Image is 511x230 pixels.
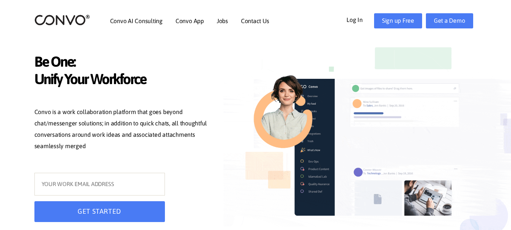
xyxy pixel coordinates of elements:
[176,18,204,24] a: Convo App
[426,13,473,28] a: Get a Demo
[217,18,228,24] a: Jobs
[374,13,422,28] a: Sign up Free
[34,53,212,72] span: Be One:
[34,201,165,222] button: GET STARTED
[34,173,165,196] input: YOUR WORK EMAIL ADDRESS
[34,106,212,153] p: Convo is a work collaboration platform that goes beyond chat/messenger solutions; in addition to ...
[34,70,212,90] span: Unify Your Workforce
[241,18,269,24] a: Contact Us
[346,13,374,25] a: Log In
[110,18,163,24] a: Convo AI Consulting
[34,14,90,26] img: logo_2.png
